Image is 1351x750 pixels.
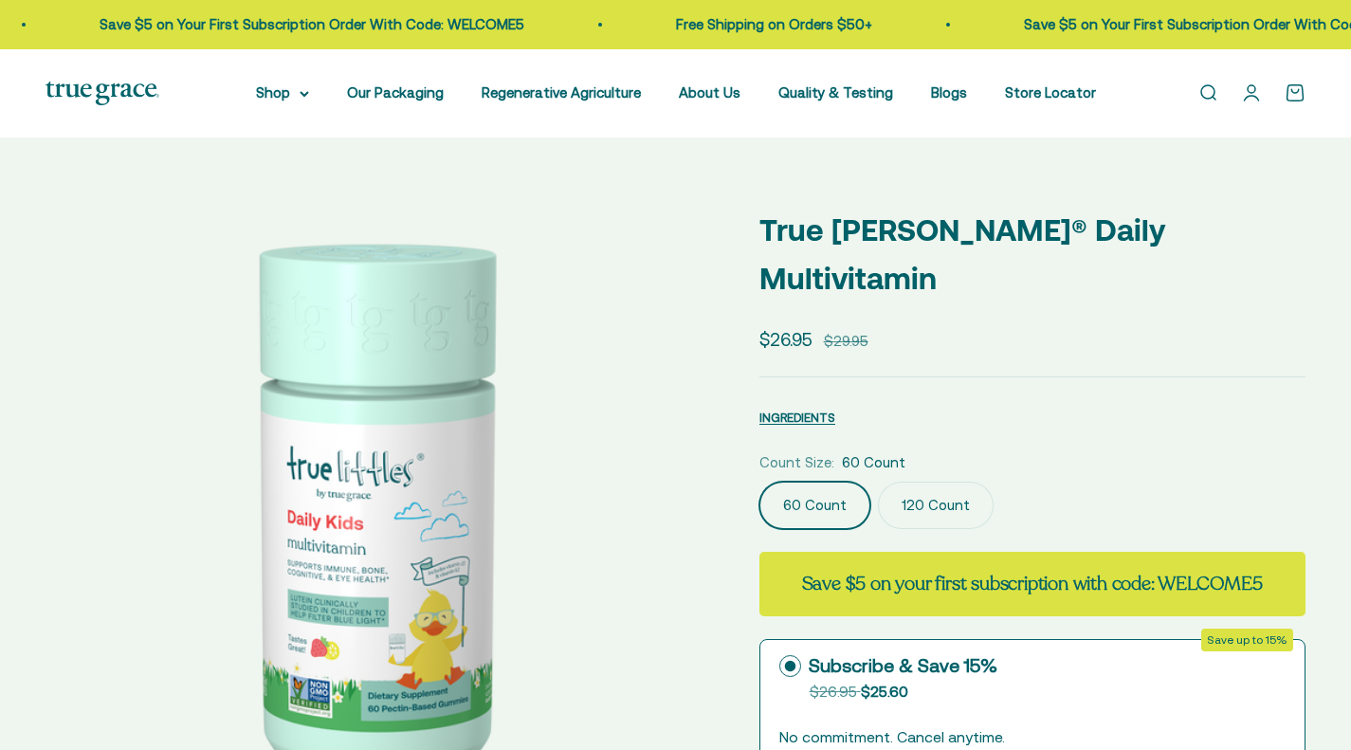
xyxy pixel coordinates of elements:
button: INGREDIENTS [759,406,835,429]
compare-at-price: $29.95 [824,330,868,353]
a: Regenerative Agriculture [482,84,641,101]
span: 60 Count [842,451,905,474]
a: Quality & Testing [778,84,893,101]
a: Store Locator [1005,84,1096,101]
span: INGREDIENTS [759,411,835,425]
a: Our Packaging [347,84,444,101]
strong: Save $5 on your first subscription with code: WELCOME5 [802,571,1263,596]
legend: Count Size: [759,451,834,474]
a: Free Shipping on Orders $50+ [669,16,866,32]
a: Blogs [931,84,967,101]
summary: Shop [256,82,309,104]
p: Save $5 on Your First Subscription Order With Code: WELCOME5 [93,13,518,36]
sale-price: $26.95 [759,325,812,354]
p: True [PERSON_NAME]® Daily Multivitamin [759,206,1305,302]
a: About Us [679,84,740,101]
